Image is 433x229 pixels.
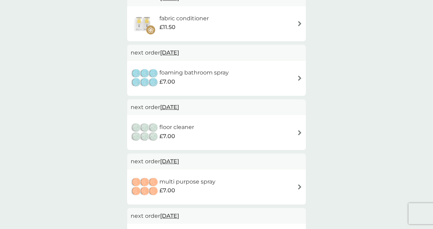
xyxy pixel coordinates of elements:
[159,23,176,32] span: £11.50
[297,21,302,26] img: arrow right
[131,212,302,221] p: next order
[297,76,302,81] img: arrow right
[297,130,302,135] img: arrow right
[159,123,194,132] h6: floor cleaner
[159,186,175,195] span: £7.00
[159,77,175,86] span: £7.00
[131,157,302,166] p: next order
[131,103,302,112] p: next order
[131,12,155,36] img: fabric conditioner
[159,177,215,186] h6: multi purpose spray
[159,14,209,23] h6: fabric conditioner
[160,46,179,59] span: [DATE]
[160,100,179,114] span: [DATE]
[131,66,159,91] img: foaming bathroom spray
[131,175,159,199] img: multi purpose spray
[131,120,159,145] img: floor cleaner
[131,48,302,57] p: next order
[159,68,229,77] h6: foaming bathroom spray
[297,184,302,189] img: arrow right
[159,132,175,141] span: £7.00
[160,155,179,168] span: [DATE]
[160,209,179,223] span: [DATE]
